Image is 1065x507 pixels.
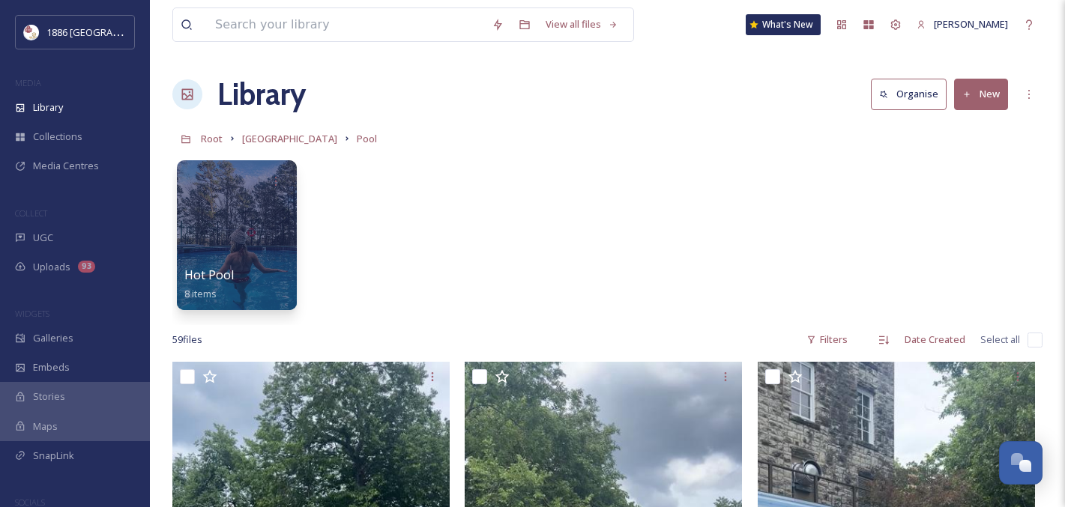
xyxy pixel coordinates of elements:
span: Stories [33,389,65,404]
span: Embeds [33,360,70,374]
a: Library [217,72,306,117]
div: Filters [799,325,855,354]
span: Uploads [33,260,70,274]
span: Galleries [33,331,73,345]
span: Maps [33,419,58,434]
img: logos.png [24,25,39,40]
span: 59 file s [172,333,202,347]
div: Date Created [897,325,973,354]
span: MEDIA [15,77,41,88]
span: Media Centres [33,159,99,173]
a: [GEOGRAPHIC_DATA] [242,130,337,148]
span: COLLECT [15,207,47,219]
a: View all files [538,10,626,39]
span: Select all [980,333,1020,347]
a: [PERSON_NAME] [909,10,1016,39]
a: Root [201,130,223,148]
span: 8 items [184,287,217,300]
div: 93 [78,261,95,273]
span: WIDGETS [15,308,49,319]
a: Hot Pool8 items [184,268,234,300]
span: Root [201,132,223,145]
button: Open Chat [999,441,1043,485]
span: Collections [33,130,82,144]
span: Hot Pool [184,267,234,283]
span: [PERSON_NAME] [934,17,1008,31]
span: UGC [33,231,53,245]
span: 1886 [GEOGRAPHIC_DATA] [46,25,165,39]
a: Pool [357,130,377,148]
span: [GEOGRAPHIC_DATA] [242,132,337,145]
span: SnapLink [33,449,74,463]
a: What's New [746,14,821,35]
span: Pool [357,132,377,145]
input: Search your library [208,8,484,41]
button: Organise [871,79,947,109]
span: Library [33,100,63,115]
a: Organise [871,79,954,109]
button: New [954,79,1008,109]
